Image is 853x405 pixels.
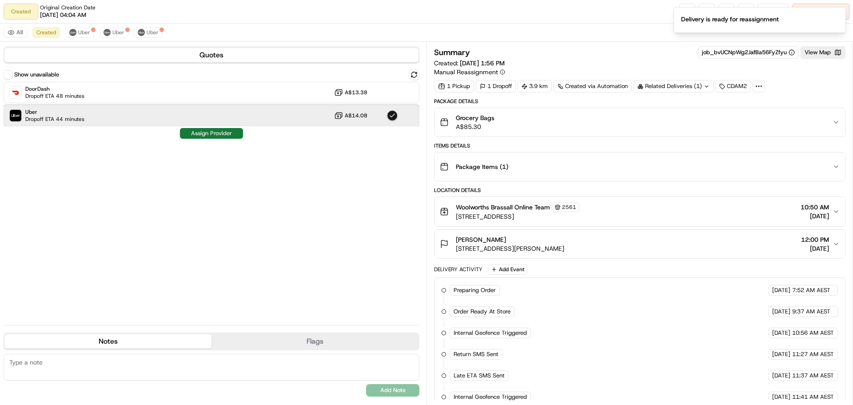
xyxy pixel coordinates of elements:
[715,80,751,92] div: CDAM2
[454,372,505,380] span: Late ETA SMS Sent
[434,108,845,136] button: Grocery BagsA$85.30
[434,59,505,68] span: Created:
[104,29,111,36] img: uber-new-logo.jpeg
[792,350,834,358] span: 11:27 AM AEST
[801,235,829,244] span: 12:00 PM
[138,29,145,36] img: uber-new-logo.jpeg
[801,244,829,253] span: [DATE]
[434,142,845,149] div: Items Details
[4,48,419,62] button: Quotes
[40,11,86,19] span: [DATE] 04:04 AM
[25,116,84,123] span: Dropoff ETA 44 minutes
[454,308,510,316] span: Order Ready At Store
[518,80,552,92] div: 3.9 km
[36,29,56,36] span: Created
[772,308,790,316] span: [DATE]
[460,59,505,67] span: [DATE] 1:56 PM
[334,111,367,120] button: A$14.08
[634,80,713,92] div: Related Deliveries (1)
[456,162,508,171] span: Package Items ( 1 )
[25,85,84,92] span: DoorDash
[562,204,576,211] span: 2561
[10,110,21,121] img: Uber
[454,350,498,358] span: Return SMS Sent
[434,152,845,181] button: Package Items (1)
[32,27,60,38] button: Created
[14,71,59,79] label: Show unavailable
[10,87,21,98] img: DoorDash
[792,308,830,316] span: 9:37 AM AEST
[772,393,790,401] span: [DATE]
[434,68,498,76] span: Manual Reassignment
[454,329,527,337] span: Internal Geofence Triggered
[456,244,564,253] span: [STREET_ADDRESS][PERSON_NAME]
[25,92,84,100] span: Dropoff ETA 48 minutes
[681,15,779,24] div: Delivery is ready for reassignment
[456,113,494,122] span: Grocery Bags
[792,286,830,294] span: 7:52 AM AEST
[345,89,367,96] span: A$13.38
[134,27,163,38] button: Uber
[25,108,84,116] span: Uber
[456,235,506,244] span: [PERSON_NAME]
[434,197,845,226] button: Woolworths Brassall Online Team2561[STREET_ADDRESS]10:50 AM[DATE]
[792,393,834,401] span: 11:41 AM AEST
[434,98,845,105] div: Package Details
[345,112,367,119] span: A$14.08
[434,187,845,194] div: Location Details
[100,27,128,38] button: Uber
[476,80,516,92] div: 1 Dropoff
[334,88,367,97] button: A$13.38
[772,350,790,358] span: [DATE]
[488,264,527,275] button: Add Event
[434,266,482,273] div: Delivery Activity
[78,29,90,36] span: Uber
[801,203,829,212] span: 10:50 AM
[65,27,94,38] button: Uber
[801,212,829,221] span: [DATE]
[792,329,834,337] span: 10:56 AM AEST
[454,286,496,294] span: Preparing Order
[211,334,419,349] button: Flags
[147,29,159,36] span: Uber
[434,48,470,56] h3: Summary
[702,48,795,56] button: job_bvUCNpWg2JafBa56FyZfyu
[40,4,96,11] span: Original Creation Date
[4,27,27,38] button: All
[772,372,790,380] span: [DATE]
[554,80,632,92] a: Created via Automation
[454,393,527,401] span: Internal Geofence Triggered
[4,334,211,349] button: Notes
[434,80,474,92] div: 1 Pickup
[456,203,550,212] span: Woolworths Brassall Online Team
[180,128,243,139] button: Assign Provider
[112,29,124,36] span: Uber
[456,122,494,131] span: A$85.30
[456,212,579,221] span: [STREET_ADDRESS]
[434,230,845,258] button: [PERSON_NAME][STREET_ADDRESS][PERSON_NAME]12:00 PM[DATE]
[69,29,76,36] img: uber-new-logo.jpeg
[434,68,505,76] button: Manual Reassignment
[772,286,790,294] span: [DATE]
[792,372,834,380] span: 11:37 AM AEST
[772,329,790,337] span: [DATE]
[801,46,845,59] button: View Map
